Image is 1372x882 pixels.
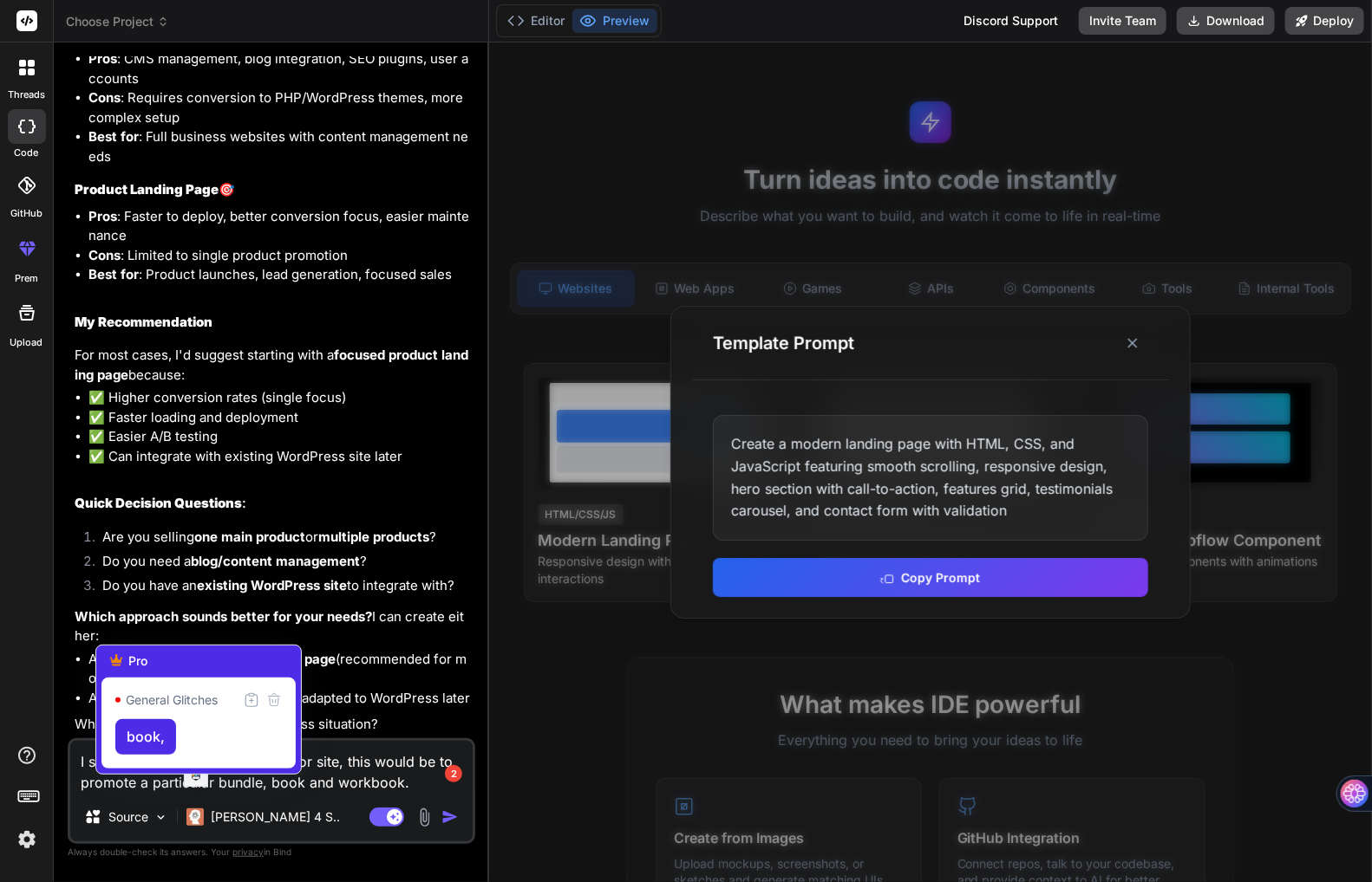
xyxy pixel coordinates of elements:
h3: Template Prompt [713,331,854,355]
strong: Pros [88,208,117,224]
strong: Product Landing Page [75,181,219,198]
strong: multiple products [318,529,429,545]
textarea: I sell my books direct on my author site, this would be to promote a particular bundle, book and ... [70,741,473,793]
div: Domain Overview [66,102,155,113]
button: Deploy [1285,7,1364,35]
label: Upload [10,335,43,350]
img: attachment [415,807,434,827]
li: : Faster to deploy, better conversion focus, easier maintenance [88,207,472,246]
li: ✅ Easier A/B testing [88,427,472,447]
li: : CMS management, blog integration, SEO plugins, user accounts [88,49,472,88]
img: tab_domain_overview_orange.svg [47,101,61,114]
img: settings [12,825,42,854]
p: Source [108,808,148,826]
p: Always double-check its answers. Your in Bind [68,844,475,860]
li: ✅ Higher conversion rates (single focus) [88,388,472,408]
strong: one main product [194,529,305,545]
button: Copy Prompt [713,558,1148,597]
span: Choose Project [66,13,169,30]
div: Domain: [DOMAIN_NAME] [45,45,191,59]
li: ✅ Can integrate with existing WordPress site later [88,447,472,467]
li: A that can be adapted to WordPress later [88,689,472,709]
li: Are you selling or ? [88,528,472,552]
div: Keywords by Traffic [192,102,292,113]
strong: Pros [88,50,117,67]
strong: Best for [88,128,139,145]
img: website_grey.svg [28,45,42,59]
h2: : [75,494,472,514]
strong: Cons [88,247,121,263]
button: Invite Team [1079,7,1166,35]
label: code [15,146,39,160]
strong: blog/content management [191,553,360,569]
strong: Which approach sounds better for your needs? [75,608,372,625]
li: : Product launches, lead generation, focused sales [88,265,472,285]
label: prem [15,271,38,286]
li: : Requires conversion to PHP/WordPress themes, more complex setup [88,88,472,127]
li: ✅ Faster loading and deployment [88,408,472,428]
li: : Limited to single product promotion [88,246,472,266]
li: A (recommended for most cases) [88,650,472,689]
h3: 🎯 [75,180,472,200]
img: logo_orange.svg [28,28,42,42]
button: Editor [500,9,572,33]
strong: Best for [88,266,139,282]
label: threads [8,88,45,102]
button: Preview [572,9,657,33]
strong: Quick Decision Questions [75,495,242,511]
li: Do you have an to integrate with? [88,576,472,600]
div: Discord Support [953,7,1068,35]
strong: Cons [88,89,121,106]
strong: My Recommendation [75,314,212,330]
strong: focused product landing page [75,347,468,383]
strong: existing WordPress site [197,577,347,593]
img: Pick Models [154,810,168,825]
li: Do you need a ? [88,552,472,576]
img: tab_keywords_by_traffic_grey.svg [173,101,186,114]
li: : Full business websites with content management needs [88,127,472,166]
div: Create a modern landing page with HTML, CSS, and JavaScript featuring smooth scrolling, responsiv... [713,415,1148,540]
img: icon [441,808,459,826]
p: For most cases, I'd suggest starting with a because: [75,346,472,385]
div: v 4.0.25 [49,28,85,42]
label: GitHub [10,206,42,221]
button: Download [1177,7,1275,35]
p: [PERSON_NAME] 4 S.. [211,808,340,826]
img: Claude 4 Sonnet [186,808,204,826]
span: privacy [232,846,264,857]
p: What's your specific product/business situation? [75,715,472,735]
p: I can create either: [75,607,472,646]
